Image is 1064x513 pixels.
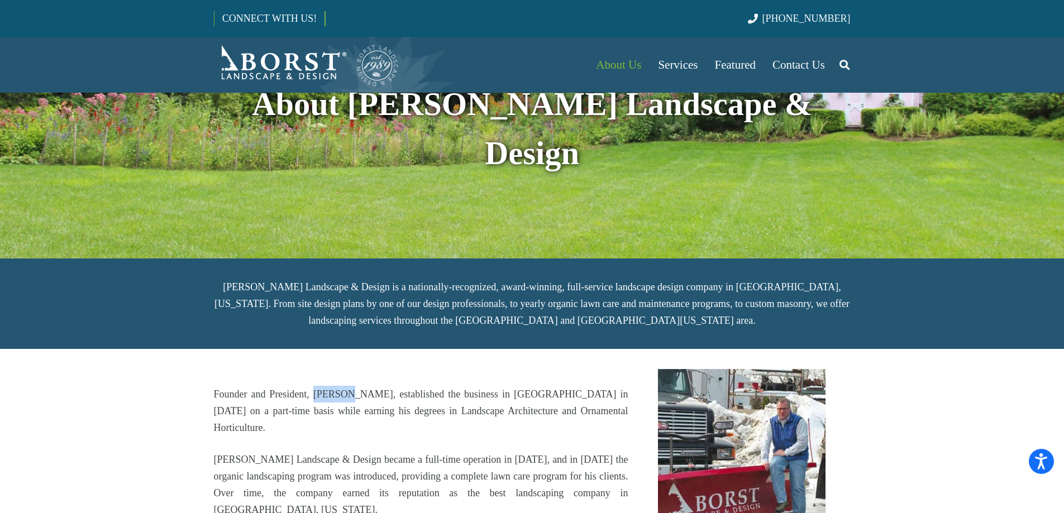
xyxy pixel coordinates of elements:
a: Contact Us [764,37,833,93]
a: Borst-Logo [214,42,399,87]
span: Services [658,58,698,71]
a: Search [833,51,856,79]
a: About Us [588,37,650,93]
span: About Us [596,58,641,71]
a: CONNECT WITH US! [214,5,325,32]
span: Contact Us [772,58,825,71]
a: Services [650,37,706,93]
a: Featured [707,37,764,93]
strong: About [PERSON_NAME] Landscape & Design [252,86,812,171]
p: [PERSON_NAME] Landscape & Design is a nationally-recognized, award-winning, full-service landscap... [214,279,851,329]
span: Featured [715,58,756,71]
a: [PHONE_NUMBER] [748,13,850,24]
span: [PHONE_NUMBER] [762,13,851,24]
p: Founder and President, [PERSON_NAME], established the business in [GEOGRAPHIC_DATA] in [DATE] on ... [214,386,628,436]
